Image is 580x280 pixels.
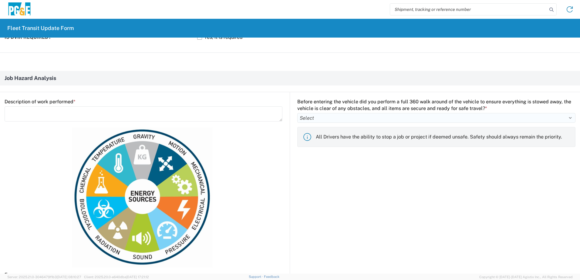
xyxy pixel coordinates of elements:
span: [DATE] 17:21:12 [126,275,149,279]
span: Job Hazard Analysis [5,75,56,81]
span: Server: 2025.21.0-3046479f1b3 [7,275,81,279]
label: Before entering the vehicle did you perform a full 360 walk around of the vehicle to ensure every... [297,98,575,112]
span: Copyright © [DATE]-[DATE] Agistix Inc., All Rights Reserved [479,274,573,280]
label: Description of work performed [5,98,75,105]
a: Feedback [264,275,279,278]
span: Client: 2025.20.0-e640dba [84,275,149,279]
h2: Fleet Transit Update Form [7,25,74,32]
input: Shipment, tracking or reference number [390,4,547,15]
img: pge [7,2,32,17]
label: Energy sources [5,272,39,278]
a: Support [249,275,264,278]
span: [DATE] 08:10:27 [57,275,81,279]
p: All Drivers have the ability to stop a job or project if deemed unsafe. Safety should always rema... [316,134,570,140]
